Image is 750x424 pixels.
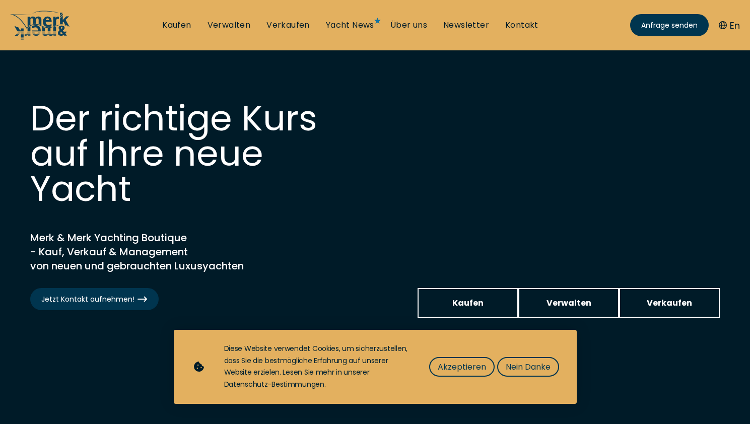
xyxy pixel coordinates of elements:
span: Jetzt Kontakt aufnehmen! [41,294,148,305]
a: Kaufen [162,20,191,31]
a: Yacht News [326,20,374,31]
div: Diese Website verwendet Cookies, um sicherzustellen, dass Sie die bestmögliche Erfahrung auf unse... [224,343,409,391]
button: Nein Danke [497,357,559,377]
h1: Der richtige Kurs auf Ihre neue Yacht [30,101,332,206]
span: Verkaufen [647,297,692,309]
span: Anfrage senden [641,20,698,31]
a: Verwalten [518,288,619,318]
span: Akzeptieren [438,361,486,373]
a: Kontakt [505,20,538,31]
span: Kaufen [452,297,484,309]
a: Über uns [390,20,427,31]
a: Datenschutz-Bestimmungen [224,379,324,389]
h2: Merk & Merk Yachting Boutique - Kauf, Verkauf & Management von neuen und gebrauchten Luxusyachten [30,231,282,273]
button: Akzeptieren [429,357,495,377]
a: Newsletter [443,20,489,31]
a: Verkaufen [266,20,310,31]
span: Nein Danke [506,361,551,373]
button: En [719,19,740,32]
a: Kaufen [418,288,518,318]
span: Verwalten [547,297,591,309]
a: Jetzt Kontakt aufnehmen! [30,288,159,310]
a: Verwalten [208,20,251,31]
a: Verkaufen [619,288,720,318]
a: Anfrage senden [630,14,709,36]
